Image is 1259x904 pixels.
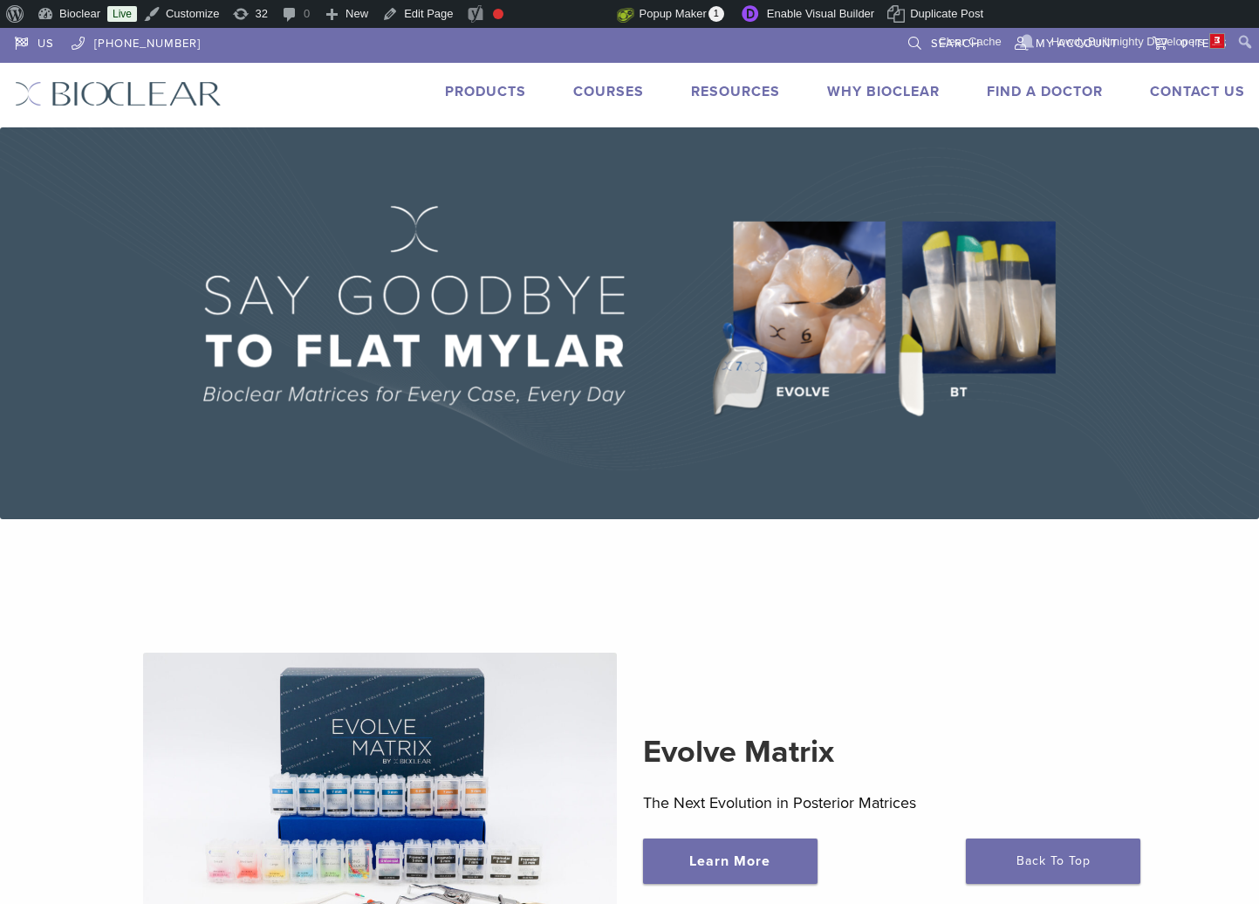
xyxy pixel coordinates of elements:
a: Learn More [643,839,818,884]
a: Resources [691,83,780,100]
a: Howdy, [1045,28,1232,56]
a: US [15,28,54,54]
span: Search [931,37,980,51]
a: Clear Cache [932,28,1008,56]
h2: Evolve Matrix [643,731,1117,773]
a: Find A Doctor [987,83,1103,100]
p: The Next Evolution in Posterior Matrices [643,790,1117,816]
div: Focus keyphrase not set [493,9,503,19]
a: Courses [573,83,644,100]
img: Views over 48 hours. Click for more Jetpack Stats. [519,4,617,25]
span: 1 [708,6,724,22]
img: Bioclear [15,81,222,106]
a: Products [445,83,526,100]
a: Back To Top [966,839,1140,884]
span: Builtmighty Developers [1088,35,1204,48]
a: Search [908,28,980,54]
a: [PHONE_NUMBER] [72,28,201,54]
a: Why Bioclear [827,83,940,100]
a: Contact Us [1150,83,1245,100]
a: Live [107,6,137,22]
